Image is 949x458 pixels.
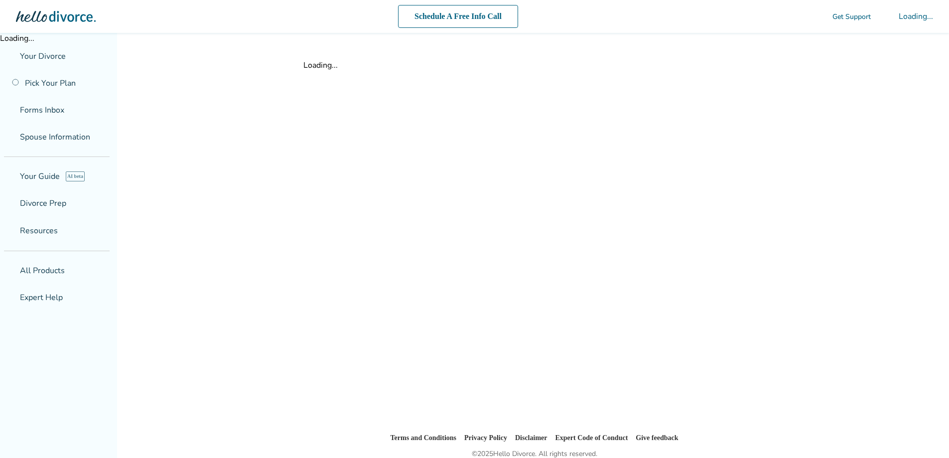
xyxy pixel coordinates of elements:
[458,433,505,443] a: Privacy Policy
[376,433,450,443] a: Terms and Conditions
[513,432,548,444] li: Disclaimer
[820,12,871,21] a: phone_in_talkGet Support
[66,171,86,181] span: AI beta
[6,267,14,275] span: shopping_basket
[556,433,638,443] a: Expert Code of Conduct
[92,225,104,237] span: expand_more
[20,105,64,116] span: Forms Inbox
[6,52,14,60] span: flag_2
[820,12,828,20] span: phone_in_talk
[879,10,891,22] span: shopping_cart
[6,294,14,302] span: groups
[6,106,14,114] span: inbox
[646,432,693,444] li: Give feedback
[6,133,14,141] span: people
[303,60,766,71] div: Loading...
[899,11,933,22] div: Loading...
[6,225,58,236] span: Resources
[832,12,871,21] span: Get Support
[6,199,14,207] span: list_alt_check
[6,227,14,235] span: menu_book
[6,172,14,180] span: explore
[393,5,524,28] a: Schedule A Free Info Call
